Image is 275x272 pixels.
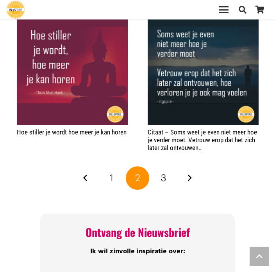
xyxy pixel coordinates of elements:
a: Pagina 1 [100,166,123,190]
a: Terug naar top [250,247,269,266]
span: 2 [135,172,140,184]
span: 3 [161,172,166,184]
span: Ik wil zinvolle inspiratie over: [90,246,185,257]
a: Citaat – Soms weet je even niet meer hoe je verder moet. Vetrouw erop dat het zich later zal ontv... [148,128,257,152]
a: Hoe stiller je wordt hoe meer je kan horen [17,14,128,125]
img: Citaat inge: Soms weet je even niet meer hoe je verder moet. Vertrouw erop dat het zich later zal... [148,14,259,125]
a: Citaat – Soms weet je even niet meer hoe je verder moet. Vetrouw erop dat het zich later zal ontv... [148,14,259,125]
a: Hoe stiller je wordt hoe meer je kan horen [17,128,127,136]
img: Thich Nhat Hanh citaat - Hoe stiller je wordt, hoe meer je kan horen | meditatie quote ingspire.n [17,14,128,125]
a: Pagina 3 [152,166,175,190]
span: 1 [110,172,113,184]
a: Ingspire - het zingevingsplatform met de mooiste spreuken en gouden inzichten over het leven [7,1,25,19]
a: Menu [214,5,234,14]
span: Pagina 2 [126,166,149,190]
span: Ontvang de Nieuwsbrief [86,224,190,240]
